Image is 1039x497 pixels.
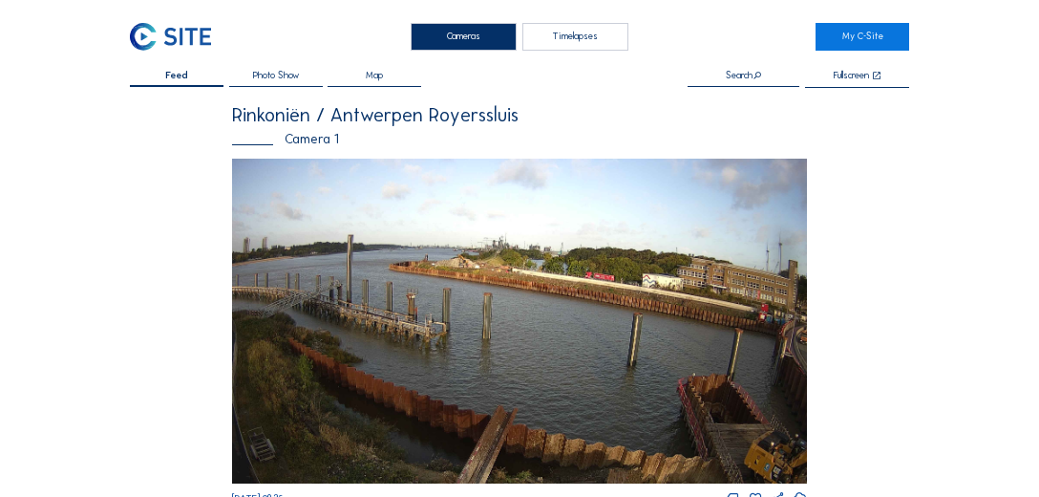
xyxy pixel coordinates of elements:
[816,23,909,51] a: My C-Site
[726,71,762,81] div: Search
[834,71,869,81] div: Fullscreen
[165,71,188,80] span: Feed
[411,23,517,51] div: Cameras
[522,23,628,51] div: Timelapses
[232,133,807,146] div: Camera 1
[366,71,383,80] span: Map
[130,23,211,51] img: C-SITE Logo
[253,71,299,80] span: Photo Show
[232,159,807,484] img: Image
[232,105,807,124] div: Rinkoniën / Antwerpen Royerssluis
[130,23,223,51] a: C-SITE Logo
